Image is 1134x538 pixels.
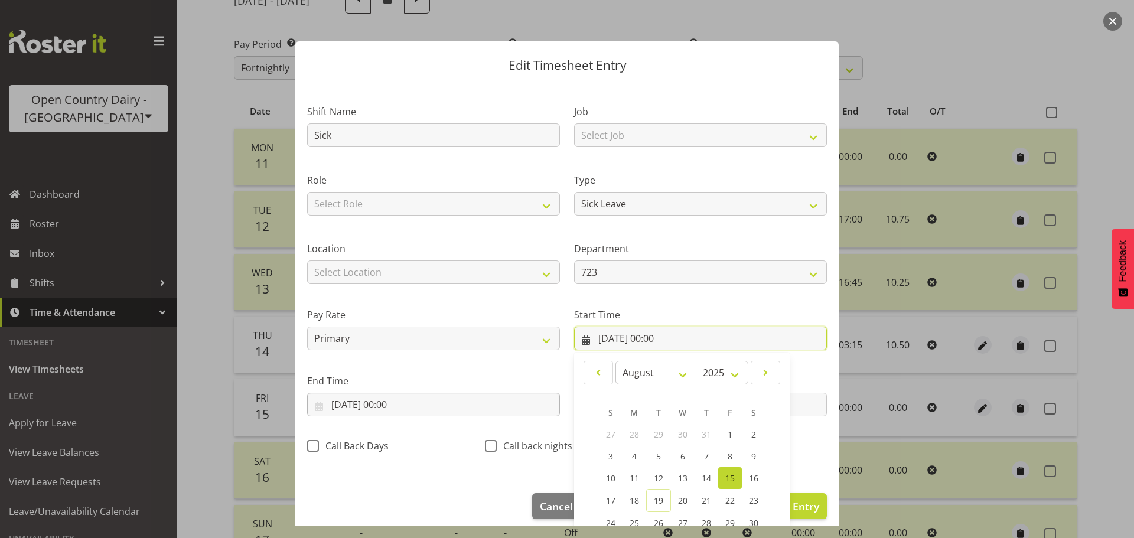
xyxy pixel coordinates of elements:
a: 7 [695,445,718,467]
label: Location [307,242,560,256]
input: Click to select... [307,393,560,416]
span: 26 [654,517,663,529]
span: 14 [702,472,711,484]
span: T [704,407,709,418]
a: 9 [742,445,765,467]
span: S [751,407,756,418]
label: Job [574,105,827,119]
input: Click to select... [574,327,827,350]
a: 3 [599,445,623,467]
span: 20 [678,495,687,506]
label: Shift Name [307,105,560,119]
span: 22 [725,495,735,506]
a: 8 [718,445,742,467]
span: 8 [728,451,732,462]
a: 28 [695,512,718,534]
span: M [630,407,638,418]
a: 22 [718,489,742,512]
span: Cancel [540,498,573,514]
span: 11 [630,472,639,484]
span: F [728,407,732,418]
a: 20 [671,489,695,512]
span: S [608,407,613,418]
a: 10 [599,467,623,489]
a: 12 [646,467,671,489]
a: 21 [695,489,718,512]
span: 30 [749,517,758,529]
span: 15 [725,472,735,484]
span: 27 [606,429,615,440]
button: Cancel [532,493,581,519]
span: 6 [680,451,685,462]
span: Update Entry [753,499,819,513]
label: Pay Rate [307,308,560,322]
span: T [656,407,661,418]
span: 23 [749,495,758,506]
p: Edit Timesheet Entry [307,59,827,71]
span: W [679,407,686,418]
span: 7 [704,451,709,462]
span: 19 [654,495,663,506]
span: Call back nights [497,440,572,452]
span: 5 [656,451,661,462]
a: 23 [742,489,765,512]
label: Start Time [574,308,827,322]
a: 24 [599,512,623,534]
a: 30 [742,512,765,534]
span: 28 [702,517,711,529]
input: Shift Name [307,123,560,147]
label: End Time [307,374,560,388]
span: 2 [751,429,756,440]
a: 26 [646,512,671,534]
span: 9 [751,451,756,462]
span: 21 [702,495,711,506]
a: 15 [718,467,742,489]
span: 16 [749,472,758,484]
a: 5 [646,445,671,467]
a: 16 [742,467,765,489]
a: 18 [623,489,646,512]
label: Department [574,242,827,256]
a: 6 [671,445,695,467]
a: 29 [718,512,742,534]
a: 27 [671,512,695,534]
a: 2 [742,423,765,445]
span: 12 [654,472,663,484]
span: 31 [702,429,711,440]
a: 19 [646,489,671,512]
a: 13 [671,467,695,489]
span: 30 [678,429,687,440]
span: 18 [630,495,639,506]
span: 13 [678,472,687,484]
a: 14 [695,467,718,489]
span: 24 [606,517,615,529]
span: 4 [632,451,637,462]
button: Feedback - Show survey [1112,229,1134,309]
span: 27 [678,517,687,529]
span: 10 [606,472,615,484]
a: 4 [623,445,646,467]
span: 3 [608,451,613,462]
span: 25 [630,517,639,529]
span: Call Back Days [319,440,389,452]
label: Role [307,173,560,187]
span: 1 [728,429,732,440]
a: 1 [718,423,742,445]
span: 28 [630,429,639,440]
span: 29 [725,517,735,529]
span: 29 [654,429,663,440]
label: Type [574,173,827,187]
span: Feedback [1117,240,1128,282]
a: 17 [599,489,623,512]
a: 25 [623,512,646,534]
span: 17 [606,495,615,506]
a: 11 [623,467,646,489]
